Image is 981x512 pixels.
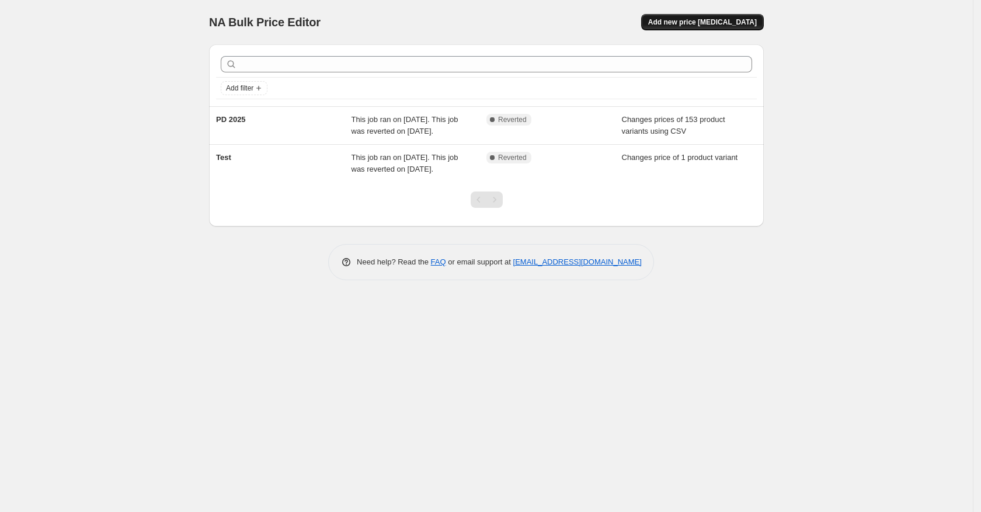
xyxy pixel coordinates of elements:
[216,115,246,124] span: PD 2025
[641,14,764,30] button: Add new price [MEDICAL_DATA]
[352,153,458,173] span: This job ran on [DATE]. This job was reverted on [DATE].
[226,83,253,93] span: Add filter
[431,257,446,266] a: FAQ
[513,257,642,266] a: [EMAIL_ADDRESS][DOMAIN_NAME]
[622,115,725,135] span: Changes prices of 153 product variants using CSV
[471,191,503,208] nav: Pagination
[498,153,527,162] span: Reverted
[221,81,267,95] button: Add filter
[648,18,757,27] span: Add new price [MEDICAL_DATA]
[216,153,231,162] span: Test
[622,153,738,162] span: Changes price of 1 product variant
[209,16,321,29] span: NA Bulk Price Editor
[498,115,527,124] span: Reverted
[352,115,458,135] span: This job ran on [DATE]. This job was reverted on [DATE].
[446,257,513,266] span: or email support at
[357,257,431,266] span: Need help? Read the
